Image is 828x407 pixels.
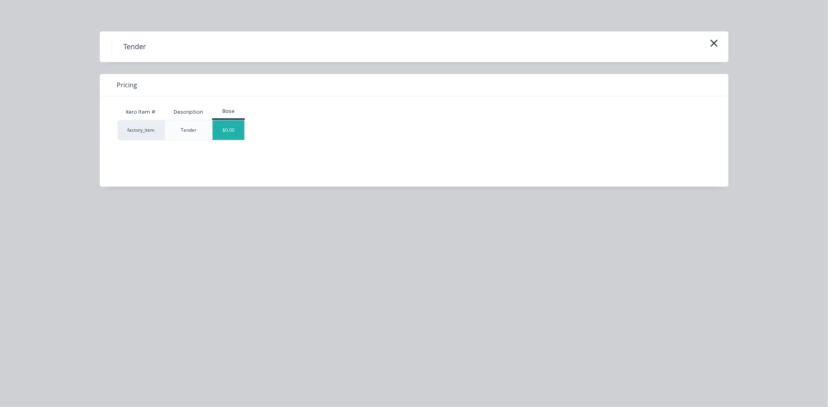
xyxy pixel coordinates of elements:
div: Tender [181,127,196,134]
div: Base [212,108,245,115]
div: Xero Item # [117,104,165,120]
div: Description [167,102,209,122]
div: factory_item [117,120,165,140]
span: Pricing [117,80,138,90]
div: $0.00 [213,120,244,140]
h4: Tender [112,39,158,54]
